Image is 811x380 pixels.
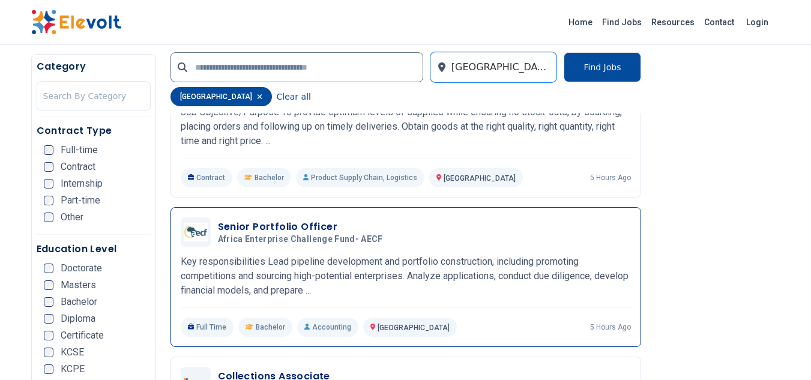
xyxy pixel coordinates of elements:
[44,331,53,340] input: Certificate
[590,173,631,182] p: 5 hours ago
[255,173,284,182] span: Bachelor
[699,13,739,32] a: Contact
[44,196,53,205] input: Part-time
[647,13,699,32] a: Resources
[61,364,85,374] span: KCPE
[181,168,233,187] p: Contract
[61,331,104,340] span: Certificate
[181,68,631,187] a: Avenue Hospital GroupProcurement OfficerAvenue Hospital GroupJob Objective/Purpose To provide opt...
[296,168,424,187] p: Product Supply Chain, Logistics
[61,162,95,172] span: Contract
[751,322,811,380] iframe: Chat Widget
[44,348,53,357] input: KCSE
[61,297,97,307] span: Bachelor
[61,145,98,155] span: Full-time
[61,213,83,222] span: Other
[739,10,776,34] a: Login
[44,213,53,222] input: Other
[61,348,84,357] span: KCSE
[564,52,641,82] button: Find Jobs
[277,87,311,106] button: Clear all
[181,255,631,298] p: Key responsibilities Lead pipeline development and portfolio construction, including promoting co...
[444,174,516,182] span: [GEOGRAPHIC_DATA]
[37,124,151,138] h5: Contract Type
[218,220,388,234] h3: Senior Portfolio Officer
[61,314,95,324] span: Diploma
[37,242,151,256] h5: Education Level
[44,297,53,307] input: Bachelor
[61,196,100,205] span: Part-time
[256,322,285,332] span: Bachelor
[44,264,53,273] input: Doctorate
[590,322,631,332] p: 5 hours ago
[61,179,103,188] span: Internship
[44,162,53,172] input: Contract
[564,13,597,32] a: Home
[170,87,272,106] div: [GEOGRAPHIC_DATA]
[37,59,151,74] h5: Category
[61,264,102,273] span: Doctorate
[218,234,383,245] span: Africa Enterprise Challenge Fund- AECF
[31,10,121,35] img: Elevolt
[184,223,208,242] img: Africa Enterprise Challenge Fund- AECF
[44,280,53,290] input: Masters
[44,145,53,155] input: Full-time
[378,324,450,332] span: [GEOGRAPHIC_DATA]
[297,318,358,337] p: Accounting
[597,13,647,32] a: Find Jobs
[181,217,631,337] a: Africa Enterprise Challenge Fund- AECFSenior Portfolio OfficerAfrica Enterprise Challenge Fund- A...
[181,318,234,337] p: Full Time
[61,280,96,290] span: Masters
[44,179,53,188] input: Internship
[181,105,631,148] p: Job Objective/Purpose To provide optimum levels of supplies while ensuring no stock-outs, by sour...
[44,364,53,374] input: KCPE
[44,314,53,324] input: Diploma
